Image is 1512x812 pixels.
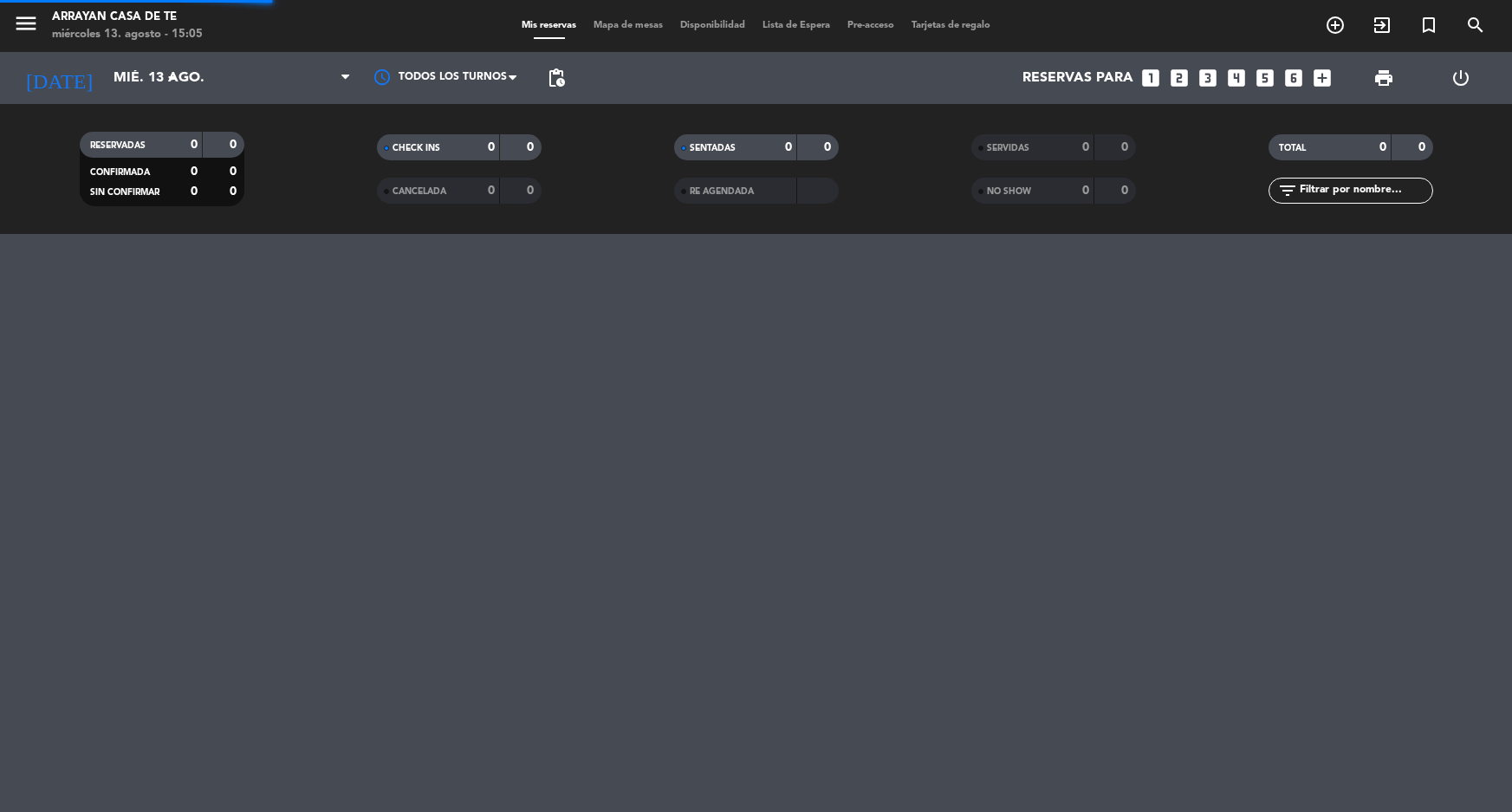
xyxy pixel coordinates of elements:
i: [DATE] [13,59,105,97]
span: Reservas para [1022,70,1133,87]
span: pending_actions [546,68,567,88]
strong: 0 [191,185,198,198]
span: SENTADAS [690,144,736,153]
strong: 0 [527,185,537,197]
span: Lista de Espera [754,21,839,30]
i: looks_6 [1282,67,1305,89]
i: looks_one [1139,67,1162,89]
i: power_settings_new [1450,68,1471,88]
div: Arrayan Casa de Te [52,9,203,26]
i: looks_3 [1197,67,1219,89]
span: Mapa de mesas [585,21,672,30]
input: Filtrar por nombre... [1298,181,1432,200]
i: exit_to_app [1372,15,1392,36]
span: CONFIRMADA [90,168,150,177]
span: Mis reservas [513,21,585,30]
span: SIN CONFIRMAR [90,188,159,197]
div: miércoles 13. agosto - 15:05 [52,26,203,43]
strong: 0 [785,141,792,153]
i: looks_two [1168,67,1191,89]
span: CANCELADA [393,187,446,196]
span: print [1373,68,1394,88]
i: looks_4 [1225,67,1248,89]
span: Tarjetas de regalo [903,21,999,30]
strong: 0 [1082,141,1089,153]
strong: 0 [1379,141,1386,153]
span: TOTAL [1279,144,1306,153]
i: looks_5 [1254,67,1276,89]
i: add_circle_outline [1325,15,1346,36]
i: arrow_drop_down [161,68,182,88]
i: turned_in_not [1418,15,1439,36]
i: filter_list [1277,180,1298,201]
span: SERVIDAS [987,144,1029,153]
strong: 0 [527,141,537,153]
strong: 0 [488,141,495,153]
i: search [1465,15,1486,36]
strong: 0 [488,185,495,197]
strong: 0 [1418,141,1429,153]
button: menu [13,10,39,42]
strong: 0 [230,166,240,178]
strong: 0 [230,185,240,198]
span: RESERVADAS [90,141,146,150]
strong: 0 [230,139,240,151]
span: Pre-acceso [839,21,903,30]
span: CHECK INS [393,144,440,153]
span: Disponibilidad [672,21,754,30]
span: NO SHOW [987,187,1031,196]
i: menu [13,10,39,36]
strong: 0 [1121,141,1132,153]
strong: 0 [191,166,198,178]
strong: 0 [824,141,834,153]
strong: 0 [1082,185,1089,197]
strong: 0 [1121,185,1132,197]
div: LOG OUT [1423,52,1499,104]
i: add_box [1311,67,1334,89]
strong: 0 [191,139,198,151]
span: RE AGENDADA [690,187,754,196]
